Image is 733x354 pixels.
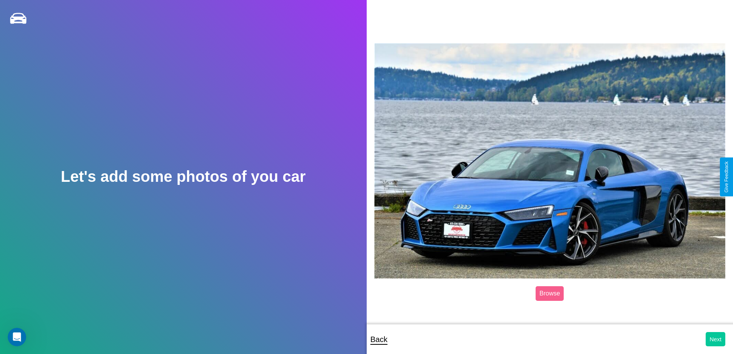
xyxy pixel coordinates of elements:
p: Back [371,332,387,346]
button: Next [706,332,725,346]
label: Browse [536,286,564,301]
div: Give Feedback [724,161,729,193]
h2: Let's add some photos of you car [61,168,306,185]
iframe: Intercom live chat [8,328,26,346]
img: posted [374,43,726,279]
